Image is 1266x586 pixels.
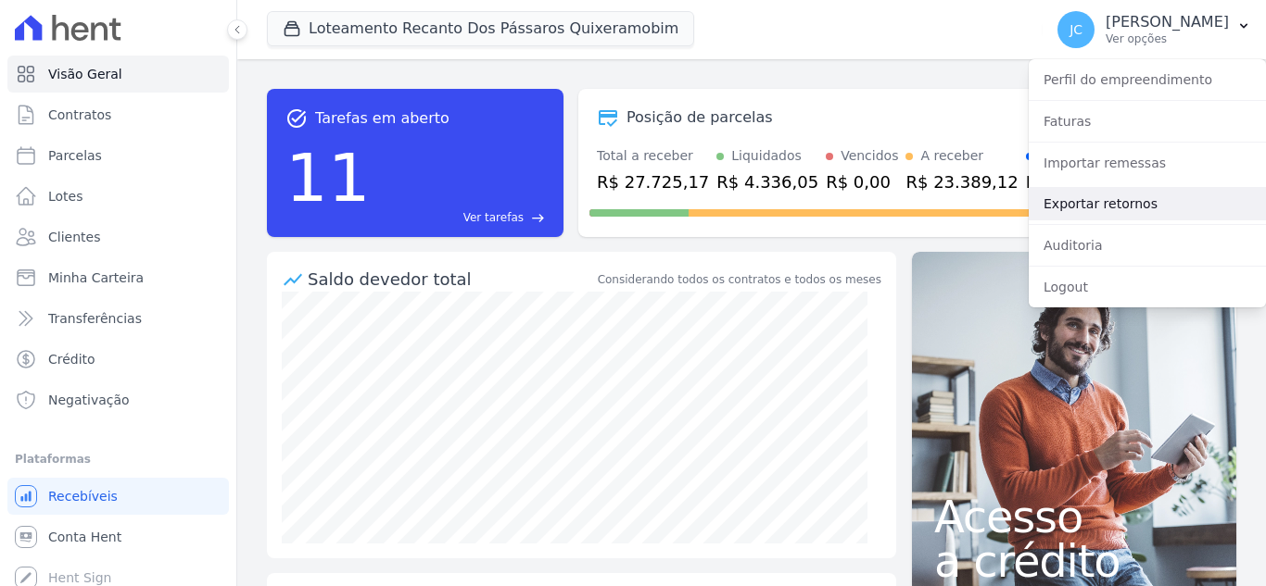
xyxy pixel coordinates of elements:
[7,259,229,296] a: Minha Carteira
[598,271,881,288] div: Considerando todos os contratos e todos os meses
[7,137,229,174] a: Parcelas
[920,146,983,166] div: A receber
[48,187,83,206] span: Lotes
[1029,146,1266,180] a: Importar remessas
[627,106,773,129] div: Posição de parcelas
[48,146,102,165] span: Parcelas
[826,169,898,194] div: R$ 0,00
[7,218,229,256] a: Clientes
[7,56,229,93] a: Visão Geral
[285,107,308,130] span: task_alt
[7,518,229,555] a: Conta Hent
[934,494,1214,539] span: Acesso
[7,96,229,133] a: Contratos
[463,209,524,226] span: Ver tarefas
[7,300,229,337] a: Transferências
[15,448,222,470] div: Plataformas
[7,478,229,515] a: Recebíveis
[7,381,229,418] a: Negativação
[48,309,142,328] span: Transferências
[1070,23,1082,36] span: JC
[841,146,898,166] div: Vencidos
[48,106,111,124] span: Contratos
[531,211,545,225] span: east
[285,130,371,226] div: 11
[48,350,95,368] span: Crédito
[315,107,449,130] span: Tarefas em aberto
[1106,31,1229,46] p: Ver opções
[1043,4,1266,56] button: JC [PERSON_NAME] Ver opções
[905,169,1018,194] div: R$ 23.389,12
[48,65,122,83] span: Visão Geral
[1106,13,1229,31] p: [PERSON_NAME]
[716,169,818,194] div: R$ 4.336,05
[1029,105,1266,138] a: Faturas
[48,268,144,287] span: Minha Carteira
[1029,270,1266,304] a: Logout
[378,209,545,226] a: Ver tarefas east
[1029,63,1266,96] a: Perfil do empreendimento
[48,391,130,409] span: Negativação
[731,146,802,166] div: Liquidados
[48,487,118,505] span: Recebíveis
[1029,229,1266,262] a: Auditoria
[7,341,229,378] a: Crédito
[308,267,594,292] div: Saldo devedor total
[597,169,709,194] div: R$ 27.725,17
[1026,169,1114,194] div: R$ 0,00
[1029,187,1266,220] a: Exportar retornos
[934,539,1214,583] span: a crédito
[267,11,694,46] button: Loteamento Recanto Dos Pássaros Quixeramobim
[7,178,229,215] a: Lotes
[597,146,709,166] div: Total a receber
[48,228,100,246] span: Clientes
[48,528,121,546] span: Conta Hent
